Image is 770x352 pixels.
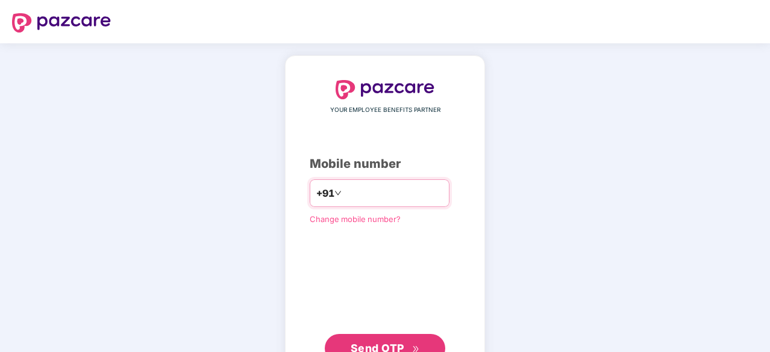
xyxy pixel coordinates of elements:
div: Mobile number [310,155,460,173]
span: YOUR EMPLOYEE BENEFITS PARTNER [330,105,440,115]
span: down [334,190,342,197]
span: +91 [316,186,334,201]
a: Change mobile number? [310,214,401,224]
img: logo [12,13,111,32]
img: logo [336,80,434,99]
